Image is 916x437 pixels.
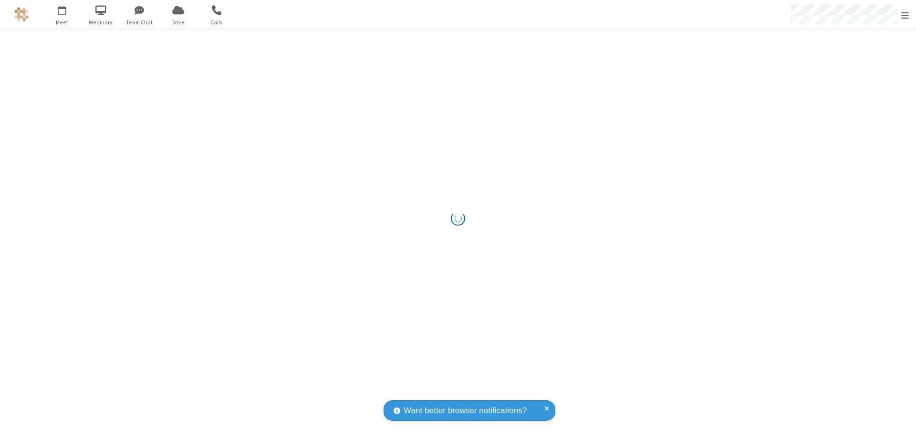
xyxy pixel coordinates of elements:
[44,18,80,27] span: Meet
[122,18,157,27] span: Team Chat
[83,18,119,27] span: Webinars
[199,18,235,27] span: Calls
[160,18,196,27] span: Drive
[14,7,29,21] img: QA Selenium DO NOT DELETE OR CHANGE
[404,405,527,417] span: Want better browser notifications?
